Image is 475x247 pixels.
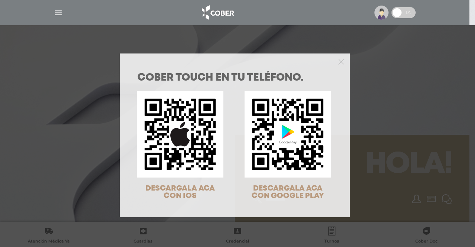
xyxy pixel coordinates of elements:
[137,73,332,83] h1: COBER TOUCH en tu teléfono.
[338,58,344,65] button: Close
[145,185,215,199] span: DESCARGALA ACA CON IOS
[245,91,331,178] img: qr-code
[137,91,223,178] img: qr-code
[252,185,324,199] span: DESCARGALA ACA CON GOOGLE PLAY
